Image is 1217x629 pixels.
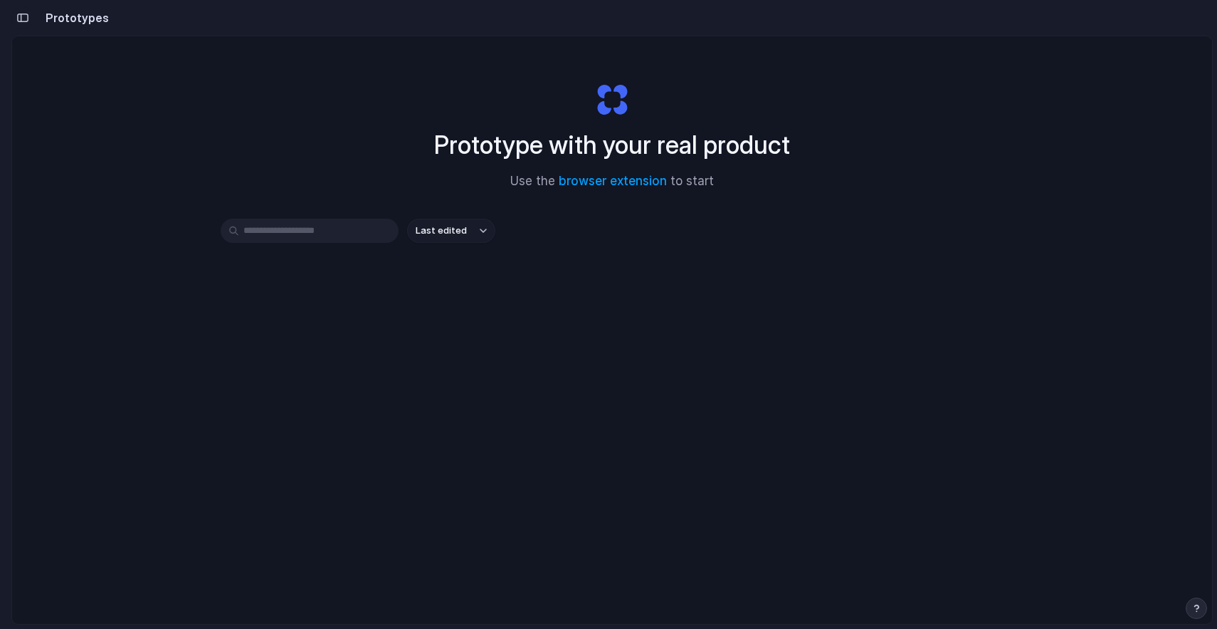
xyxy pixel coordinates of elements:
[40,9,109,26] h2: Prototypes
[510,172,714,191] span: Use the to start
[434,126,790,164] h1: Prototype with your real product
[559,174,667,188] a: browser extension
[407,219,495,243] button: Last edited
[416,224,467,238] span: Last edited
